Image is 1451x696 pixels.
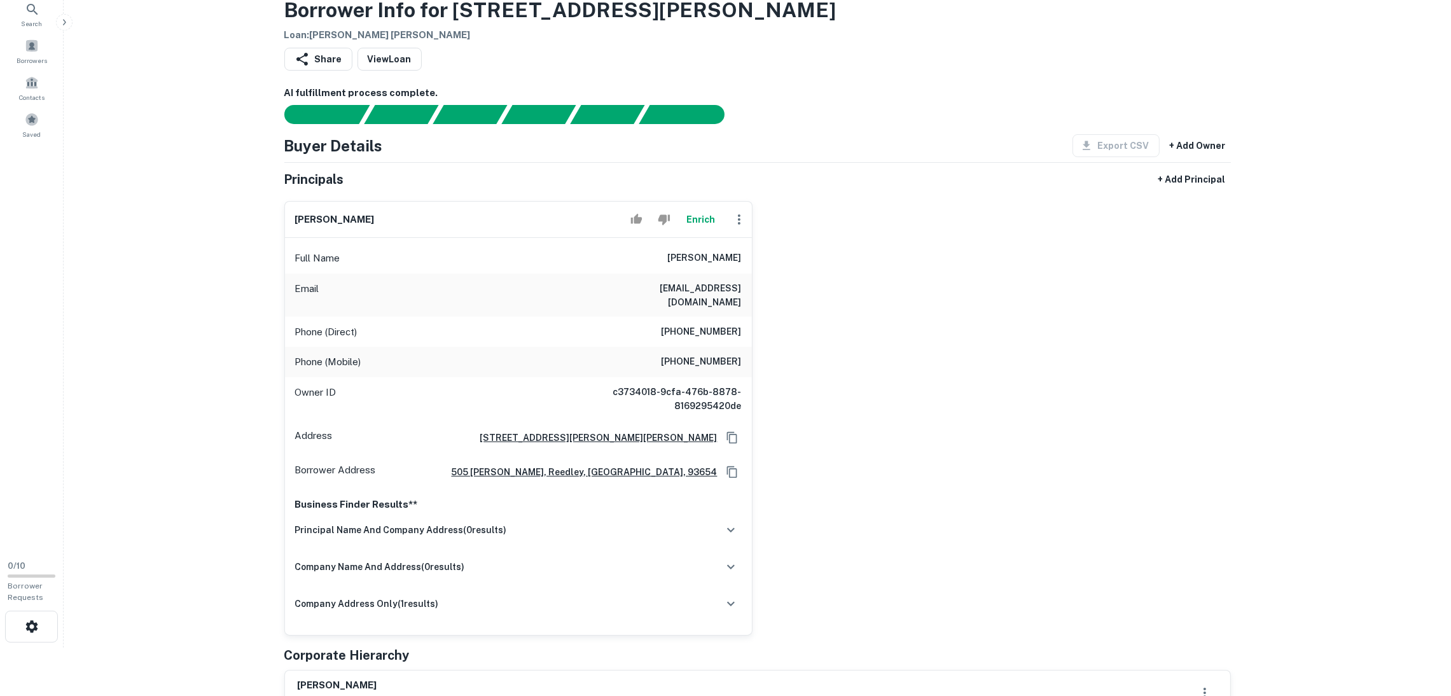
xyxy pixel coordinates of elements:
button: + Add Owner [1165,134,1231,157]
span: Borrower Requests [8,581,43,602]
button: Reject [653,207,675,232]
span: Search [22,18,43,29]
p: Email [295,281,319,309]
button: Copy Address [723,428,742,447]
h6: [EMAIL_ADDRESS][DOMAIN_NAME] [589,281,742,309]
a: Contacts [4,71,60,105]
p: Full Name [295,251,340,266]
h6: [PERSON_NAME] [668,251,742,266]
p: Phone (Mobile) [295,354,361,370]
button: Enrich [681,207,721,232]
a: 505 [PERSON_NAME], reedley, [GEOGRAPHIC_DATA], 93654 [441,465,718,479]
h5: Corporate Hierarchy [284,646,410,665]
button: Copy Address [723,463,742,482]
h6: Loan : [PERSON_NAME] [PERSON_NAME] [284,28,837,43]
h6: [PHONE_NUMBER] [662,354,742,370]
p: Address [295,428,333,447]
button: Share [284,48,352,71]
h6: AI fulfillment process complete. [284,86,1231,101]
h6: principal name and company address ( 0 results) [295,523,507,537]
span: Saved [23,129,41,139]
h6: company address only ( 1 results) [295,597,439,611]
div: Sending borrower request to AI... [269,105,364,124]
h6: [PERSON_NAME] [298,678,490,693]
div: Your request is received and processing... [364,105,438,124]
div: Principals found, AI now looking for contact information... [501,105,576,124]
p: Phone (Direct) [295,324,358,340]
button: + Add Principal [1153,168,1231,191]
div: AI fulfillment process complete. [639,105,740,124]
h6: [PHONE_NUMBER] [662,324,742,340]
a: Saved [4,108,60,142]
span: Contacts [19,92,45,102]
h6: company name and address ( 0 results) [295,560,465,574]
h6: [PERSON_NAME] [295,212,375,227]
h5: Principals [284,170,344,189]
p: Owner ID [295,385,337,413]
h4: Buyer Details [284,134,383,157]
h6: c3734018-9cfa-476b-8878-8169295420de [589,385,742,413]
div: Documents found, AI parsing details... [433,105,507,124]
a: ViewLoan [358,48,422,71]
iframe: Chat Widget [1387,594,1451,655]
p: Business Finder Results** [295,497,742,512]
button: Accept [625,207,648,232]
span: 0 / 10 [8,561,25,571]
div: Principals found, still searching for contact information. This may take time... [570,105,644,124]
a: [STREET_ADDRESS][PERSON_NAME][PERSON_NAME] [470,431,718,445]
p: Borrower Address [295,463,376,482]
a: Borrowers [4,34,60,68]
span: Borrowers [17,55,47,66]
